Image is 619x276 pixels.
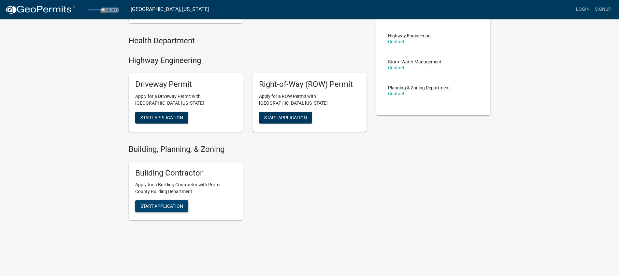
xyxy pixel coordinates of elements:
[388,33,431,38] p: Highway Engineering
[259,93,360,107] p: Apply for a ROW Permit with [GEOGRAPHIC_DATA], [US_STATE]
[135,181,236,195] p: Apply for a Building Contractor with Porter County Building Department
[135,200,188,212] button: Start Application
[388,39,404,44] a: Contact
[80,5,125,14] img: Porter County, Indiana
[135,80,236,89] h5: Driveway Permit
[388,59,441,64] p: Storm Water Management
[388,65,404,70] a: Contact
[135,93,236,107] p: Apply for a Driveway Permit with [GEOGRAPHIC_DATA], [US_STATE]
[388,91,404,96] a: Contact
[131,4,209,15] a: [GEOGRAPHIC_DATA], [US_STATE]
[573,3,592,16] a: Login
[388,85,450,90] p: Planning & Zoning Department
[129,145,367,154] h4: Building, Planning, & Zoning
[135,168,236,178] h5: Building Contractor
[592,3,614,16] a: Signup
[140,204,183,209] span: Start Application
[135,112,188,124] button: Start Application
[129,36,367,46] h4: Health Department
[259,112,312,124] button: Start Application
[259,80,360,89] h5: Right-of-Way (ROW) Permit
[140,115,183,120] span: Start Application
[264,115,307,120] span: Start Application
[129,56,367,65] h4: Highway Engineering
